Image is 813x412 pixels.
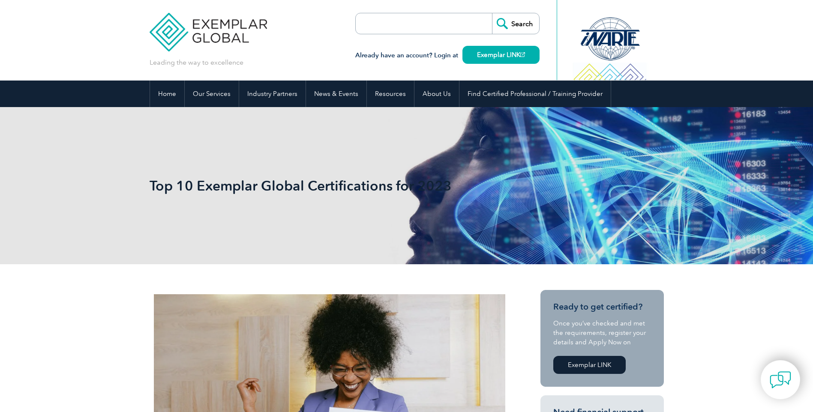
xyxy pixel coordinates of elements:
p: Leading the way to excellence [150,58,243,67]
img: contact-chat.png [770,369,791,391]
h1: Top 10 Exemplar Global Certifications for 2023 [150,177,479,194]
a: Industry Partners [239,81,306,107]
h3: Ready to get certified? [553,302,651,312]
a: Find Certified Professional / Training Provider [459,81,611,107]
p: Once you’ve checked and met the requirements, register your details and Apply Now on [553,319,651,347]
a: About Us [414,81,459,107]
a: Exemplar LINK [462,46,540,64]
input: Search [492,13,539,34]
a: Exemplar LINK [553,356,626,374]
h3: Already have an account? Login at [355,50,540,61]
a: Home [150,81,184,107]
a: Our Services [185,81,239,107]
a: Resources [367,81,414,107]
a: News & Events [306,81,366,107]
img: open_square.png [520,52,525,57]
